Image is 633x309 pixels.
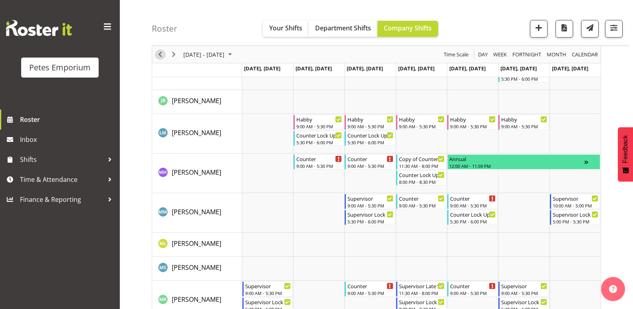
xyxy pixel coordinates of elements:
div: Mandy Mosley"s event - Counter Lock Up Begin From Friday, September 12, 2025 at 5:30:00 PM GMT+12... [447,210,498,225]
div: 9:00 AM - 5:30 PM [501,123,547,130]
button: Timeline Week [492,50,508,60]
div: 9:00 AM - 5:30 PM [399,202,444,209]
div: 9:00 AM - 5:30 PM [450,290,496,296]
button: Next [169,50,179,60]
span: Company Shifts [384,24,432,32]
div: Mackenzie Angus"s event - Counter Begin From Wednesday, September 10, 2025 at 9:00:00 AM GMT+12:0... [345,154,395,169]
td: Lianne Morete resource [152,114,242,154]
span: Time Scale [443,50,469,60]
div: 5:30 PM - 6:00 PM [501,76,547,82]
span: Shifts [20,154,104,165]
div: Lianne Morete"s event - Habby Begin From Friday, September 12, 2025 at 9:00:00 AM GMT+12:00 Ends ... [447,115,498,130]
div: Melanie Richardson"s event - Supervisor Begin From Monday, September 8, 2025 at 9:00:00 AM GMT+12... [242,281,293,297]
a: [PERSON_NAME] [172,263,221,272]
span: [DATE], [DATE] [500,65,537,72]
span: Month [546,50,567,60]
div: Supervisor Late Shift [399,282,444,290]
div: Supervisor Lock Up [347,210,393,218]
button: Previous [155,50,166,60]
div: Supervisor Lock Up [501,298,547,306]
div: Lianne Morete"s event - Habby Begin From Thursday, September 11, 2025 at 9:00:00 AM GMT+12:00 End... [396,115,446,130]
div: 9:00 AM - 5:30 PM [501,290,547,296]
div: Mandy Mosley"s event - Supervisor Lock Up Begin From Sunday, September 14, 2025 at 5:00:00 PM GMT... [550,210,600,225]
button: Send a list of all shifts for the selected filtered period to all rostered employees. [581,20,599,38]
div: Supervisor Lock Up [399,298,444,306]
div: Melanie Richardson"s event - Supervisor Begin From Saturday, September 13, 2025 at 9:00:00 AM GMT... [498,281,549,297]
span: [DATE], [DATE] [449,65,486,72]
div: Mackenzie Angus"s event - Counter Lock Up Begin From Thursday, September 11, 2025 at 8:00:00 PM G... [396,170,446,185]
span: [PERSON_NAME] [172,263,221,272]
div: Mackenzie Angus"s event - Annual Begin From Friday, September 12, 2025 at 12:00:00 AM GMT+12:00 E... [447,154,600,169]
div: 10:00 AM - 5:00 PM [553,202,598,209]
div: Counter [399,194,444,202]
div: Mandy Mosley"s event - Supervisor Lock Up Begin From Wednesday, September 10, 2025 at 5:30:00 PM ... [345,210,395,225]
span: [DATE], [DATE] [398,65,435,72]
div: Lianne Morete"s event - Habby Begin From Wednesday, September 10, 2025 at 9:00:00 AM GMT+12:00 En... [345,115,395,130]
div: Mandy Mosley"s event - Counter Begin From Friday, September 12, 2025 at 9:00:00 AM GMT+12:00 Ends... [447,194,498,209]
div: Mandy Mosley"s event - Counter Begin From Thursday, September 11, 2025 at 9:00:00 AM GMT+12:00 En... [396,194,446,209]
h4: Roster [152,24,177,33]
div: Counter [347,155,393,163]
div: Mackenzie Angus"s event - Copy of Counter Mid Shift Begin From Thursday, September 11, 2025 at 11... [396,154,446,169]
span: Day [477,50,488,60]
span: [DATE], [DATE] [244,65,280,72]
span: [DATE], [DATE] [552,65,588,72]
button: Time Scale [443,50,470,60]
div: Supervisor [553,194,598,202]
span: [DATE], [DATE] [296,65,332,72]
div: Mandy Mosley"s event - Supervisor Begin From Sunday, September 14, 2025 at 10:00:00 AM GMT+12:00 ... [550,194,600,209]
div: Melanie Richardson"s event - Supervisor Late Shift Begin From Thursday, September 11, 2025 at 11:... [396,281,446,297]
td: Maureen Sellwood resource [152,257,242,281]
td: Mackenzie Angus resource [152,154,242,193]
button: Your Shifts [263,21,309,37]
div: Habby [501,115,547,123]
div: 12:00 AM - 11:59 PM [449,163,584,169]
div: 8:00 PM - 8:30 PM [399,179,444,185]
div: Supervisor Lock Up [245,298,291,306]
div: Supervisor [347,194,393,202]
div: Melanie Richardson"s event - Counter Begin From Friday, September 12, 2025 at 9:00:00 AM GMT+12:0... [447,281,498,297]
span: [PERSON_NAME] [172,207,221,216]
div: Supervisor [245,282,291,290]
div: 5:30 PM - 6:00 PM [347,218,393,225]
span: Inbox [20,134,116,146]
div: 9:00 AM - 5:30 PM [296,163,342,169]
button: Fortnight [511,50,543,60]
div: Counter [296,155,342,163]
a: [PERSON_NAME] [172,167,221,177]
td: Matia Loizou resource [152,233,242,257]
div: Melanie Richardson"s event - Counter Begin From Wednesday, September 10, 2025 at 9:00:00 AM GMT+1... [345,281,395,297]
div: Counter Lock Up [450,210,496,218]
div: 11:30 AM - 8:00 PM [399,290,444,296]
div: Counter Lock Up [296,131,342,139]
div: 9:00 AM - 5:30 PM [450,123,496,130]
div: 9:00 AM - 5:30 PM [347,123,393,130]
span: [PERSON_NAME] [172,295,221,304]
div: Petes Emporium [29,62,91,74]
span: Feedback [622,135,629,163]
span: [PERSON_NAME] [172,168,221,177]
a: [PERSON_NAME] [172,207,221,217]
div: 9:00 AM - 5:30 PM [347,202,393,209]
td: Mandy Mosley resource [152,193,242,233]
div: Counter Lock Up [399,171,444,179]
span: Fortnight [512,50,542,60]
div: Mackenzie Angus"s event - Counter Begin From Tuesday, September 9, 2025 at 9:00:00 AM GMT+12:00 E... [294,154,344,169]
div: Counter [347,282,393,290]
button: September 08 - 14, 2025 [182,50,236,60]
span: Finance & Reporting [20,193,104,205]
a: [PERSON_NAME] [172,128,221,138]
div: Counter [450,194,496,202]
div: Lianne Morete"s event - Counter Lock Up Begin From Wednesday, September 10, 2025 at 5:30:00 PM GM... [345,131,395,146]
button: Add a new shift [530,20,548,38]
div: 9:00 AM - 5:30 PM [245,290,291,296]
button: Download a PDF of the roster according to the set date range. [556,20,573,38]
div: 9:00 AM - 5:30 PM [450,202,496,209]
div: Habby [296,115,342,123]
span: Roster [20,114,116,126]
a: [PERSON_NAME] [172,96,221,106]
div: Copy of Counter Mid Shift [399,155,444,163]
span: [DATE] - [DATE] [183,50,225,60]
div: Previous [153,46,167,63]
